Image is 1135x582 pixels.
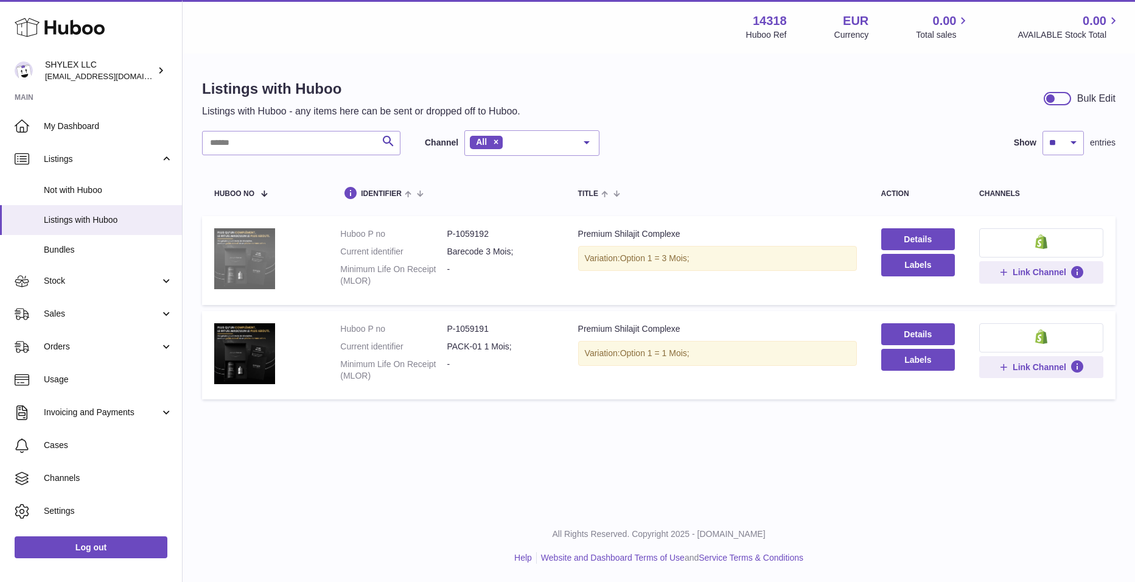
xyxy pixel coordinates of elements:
span: entries [1090,137,1116,149]
div: Premium Shilajit Complexe [578,228,857,240]
span: Invoicing and Payments [44,407,160,418]
a: Log out [15,536,167,558]
span: Option 1 = 3 Mois; [620,253,690,263]
img: shopify-small.png [1035,234,1048,249]
button: Labels [881,349,955,371]
dt: Huboo P no [340,323,447,335]
span: 0.00 [1083,13,1106,29]
div: channels [979,190,1103,198]
p: Listings with Huboo - any items here can be sent or dropped off to Huboo. [202,105,520,118]
div: SHYLEX LLC [45,59,155,82]
dt: Current identifier [340,341,447,352]
span: Bundles [44,244,173,256]
span: Channels [44,472,173,484]
div: Bulk Edit [1077,92,1116,105]
span: Not with Huboo [44,184,173,196]
h1: Listings with Huboo [202,79,520,99]
dd: Barecode 3 Mois; [447,246,553,258]
dt: Current identifier [340,246,447,258]
dd: - [447,359,553,382]
span: Usage [44,374,173,385]
span: Total sales [916,29,970,41]
a: 0.00 Total sales [916,13,970,41]
span: Option 1 = 1 Mois; [620,348,690,358]
span: Stock [44,275,160,287]
label: Channel [425,137,458,149]
span: My Dashboard [44,121,173,132]
span: Listings with Huboo [44,214,173,226]
a: Details [881,323,955,345]
img: Premium Shilajit Complexe [214,323,275,384]
img: internalAdmin-14318@internal.huboo.com [15,61,33,80]
strong: 14318 [753,13,787,29]
span: AVAILABLE Stock Total [1018,29,1120,41]
span: Sales [44,308,160,320]
dd: P-1059192 [447,228,553,240]
span: All [476,137,487,147]
div: Currency [834,29,869,41]
button: Labels [881,254,955,276]
button: Link Channel [979,261,1103,283]
a: Service Terms & Conditions [699,553,803,563]
span: Listings [44,153,160,165]
dt: Minimum Life On Receipt (MLOR) [340,264,447,287]
span: Huboo no [214,190,254,198]
button: Link Channel [979,356,1103,378]
span: identifier [361,190,402,198]
strong: EUR [843,13,868,29]
div: Variation: [578,341,857,366]
div: action [881,190,955,198]
span: 0.00 [933,13,957,29]
div: Huboo Ref [746,29,787,41]
span: Link Channel [1013,362,1066,373]
dd: PACK-01 1 Mois; [447,341,553,352]
span: [EMAIL_ADDRESS][DOMAIN_NAME] [45,71,179,81]
dt: Huboo P no [340,228,447,240]
p: All Rights Reserved. Copyright 2025 - [DOMAIN_NAME] [192,528,1125,540]
li: and [537,552,803,564]
a: 0.00 AVAILABLE Stock Total [1018,13,1120,41]
a: Help [514,553,532,563]
a: Website and Dashboard Terms of Use [541,553,685,563]
span: Orders [44,341,160,352]
span: Cases [44,440,173,451]
dd: P-1059191 [447,323,553,335]
img: shopify-small.png [1035,329,1048,344]
dd: - [447,264,553,287]
dt: Minimum Life On Receipt (MLOR) [340,359,447,382]
a: Details [881,228,955,250]
label: Show [1014,137,1036,149]
span: Settings [44,505,173,517]
div: Variation: [578,246,857,271]
span: title [578,190,598,198]
span: Link Channel [1013,267,1066,278]
div: Premium Shilajit Complexe [578,323,857,335]
img: Premium Shilajit Complexe [214,228,275,289]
